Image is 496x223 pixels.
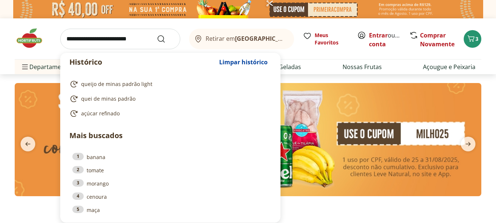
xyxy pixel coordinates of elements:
[69,57,216,67] p: Histórico
[219,59,268,65] span: Limpar histórico
[303,32,348,46] a: Meus Favoritos
[81,95,135,102] span: quei de minas padrão
[235,35,359,43] b: [GEOGRAPHIC_DATA]/[GEOGRAPHIC_DATA]
[69,130,271,141] p: Mais buscados
[206,35,287,42] span: Retirar em
[72,153,268,161] a: 1banana
[60,29,180,49] input: search
[369,31,409,48] a: Criar conta
[72,166,268,174] a: 2tomate
[216,53,271,71] button: Limpar histórico
[72,206,268,214] a: 5maça
[72,166,84,173] div: 2
[69,80,268,89] a: queijo de minas padrão light
[81,80,152,88] span: queijo de minas padrão light
[343,62,382,71] a: Nossas Frutas
[72,179,268,187] a: 3morango
[475,35,478,42] span: 3
[72,206,84,213] div: 5
[69,109,268,118] a: açúcar refinado
[157,35,174,43] button: Submit Search
[72,179,84,187] div: 3
[369,31,402,48] span: ou
[72,153,84,160] div: 1
[464,30,481,48] button: Carrinho
[15,27,51,49] img: Hortifruti
[423,62,475,71] a: Açougue e Peixaria
[72,193,268,201] a: 4cenoura
[15,137,41,151] button: previous
[72,193,84,200] div: 4
[420,31,455,48] a: Comprar Novamente
[21,58,29,76] button: Menu
[21,58,73,76] span: Departamentos
[69,94,268,103] a: quei de minas padrão
[189,29,294,49] button: Retirar em[GEOGRAPHIC_DATA]/[GEOGRAPHIC_DATA]
[369,31,388,39] a: Entrar
[81,110,120,117] span: açúcar refinado
[315,32,348,46] span: Meus Favoritos
[455,137,481,151] button: next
